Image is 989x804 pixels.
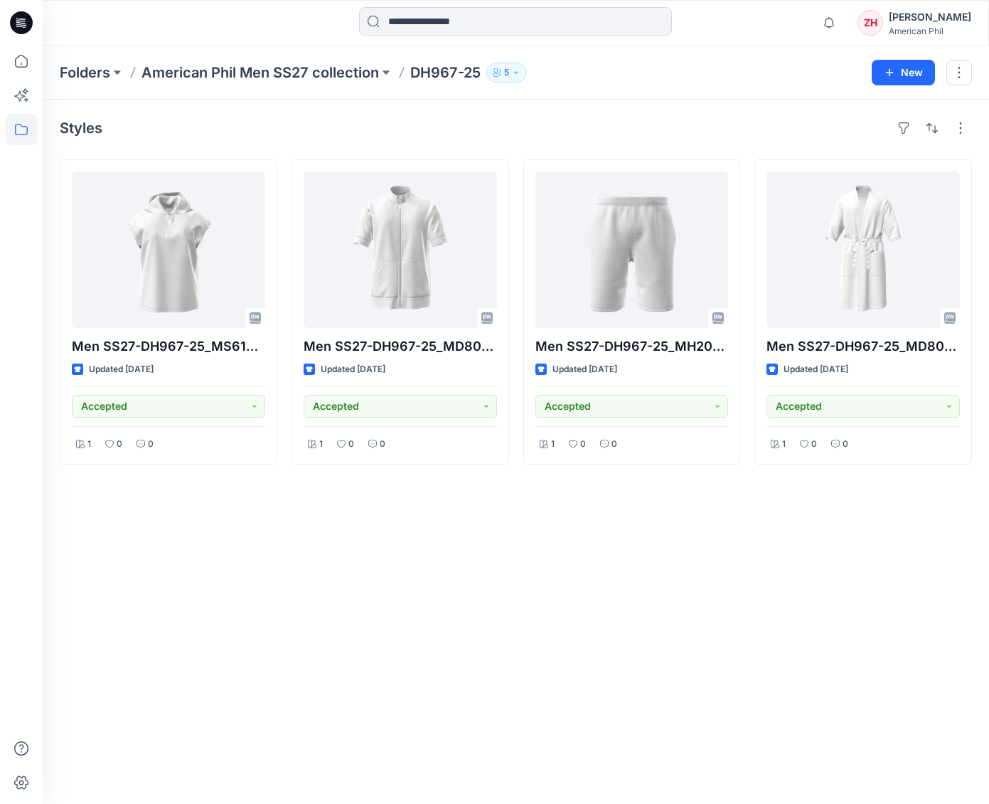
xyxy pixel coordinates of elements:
[72,171,265,328] a: Men SS27-DH967-25_MS61385
[784,362,848,377] p: Updated [DATE]
[535,337,729,356] p: Men SS27-DH967-25_MH20305
[889,9,971,26] div: [PERSON_NAME]
[380,437,385,452] p: 0
[580,437,586,452] p: 0
[889,26,971,36] div: American Phil
[87,437,91,452] p: 1
[72,337,265,356] p: Men SS27-DH967-25_MS61385
[872,60,935,85] button: New
[504,65,509,80] p: 5
[321,362,385,377] p: Updated [DATE]
[552,362,617,377] p: Updated [DATE]
[766,337,960,356] p: Men SS27-DH967-25_MD80183
[117,437,122,452] p: 0
[766,171,960,328] a: Men SS27-DH967-25_MD80183
[348,437,354,452] p: 0
[811,437,817,452] p: 0
[304,337,497,356] p: Men SS27-DH967-25_MD80184
[89,362,154,377] p: Updated [DATE]
[611,437,617,452] p: 0
[551,437,555,452] p: 1
[535,171,729,328] a: Men SS27-DH967-25_MH20305
[60,63,110,83] a: Folders
[319,437,323,452] p: 1
[843,437,848,452] p: 0
[141,63,379,83] a: American Phil Men SS27 collection
[857,10,883,36] div: ZH
[148,437,154,452] p: 0
[304,171,497,328] a: Men SS27-DH967-25_MD80184
[60,120,102,137] h4: Styles
[782,437,786,452] p: 1
[486,63,527,83] button: 5
[410,63,481,83] p: DH967-25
